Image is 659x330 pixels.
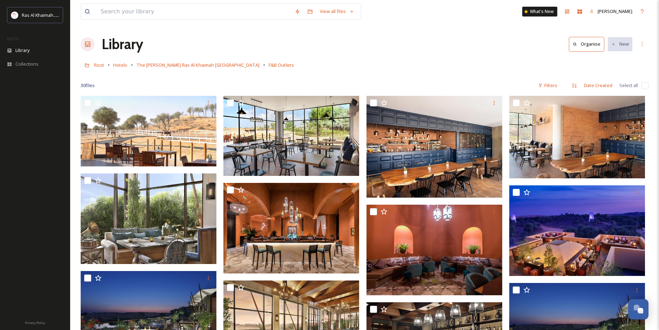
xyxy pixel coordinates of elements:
[81,173,216,264] img: The Ritz-Carlton Ras Al Khaimah, Al Wadi Desert.jpg
[113,61,127,69] a: Hotels
[367,96,502,198] img: The Ritz-Carlton Ras Al Khaimah, Al Wadi Desert RCRAK Paddock Cafe Interior.jpg
[94,62,104,68] span: Root
[608,37,632,51] button: New
[223,96,359,176] img: The Ritz-Carlton Ras Al Khaimah, Al Wadi Desert RCRAK Paddock Cafe Interior.jpg
[509,185,645,276] img: The Ritz-Carlton Ras Al Khaimah, Al Wadi Desert Moon Bar.tif
[94,61,104,69] a: Root
[534,79,561,92] div: Filters
[367,205,502,295] img: The Ritz-Carlton Ras Al Khaimah, Al Wadi Desert Moorish.jpg
[509,96,645,178] img: The Ritz-Carlton Ras Al Khaimah, Al Wadi Desert RCRAK Paddock Cafe Interior .jpg
[15,47,29,54] span: Library
[628,299,648,319] button: Open Chat
[22,12,121,18] span: Ras Al Khaimah Tourism Development Authority
[598,8,632,14] span: [PERSON_NAME]
[25,321,45,325] span: Privacy Policy
[81,96,216,166] img: The Ritz-Carlton Ras Al Khaimah, Al Wadi Desert RCRAK Paddock Cafe Terrace.jpg
[316,5,357,18] a: View all files
[580,79,616,92] div: Date Created
[136,62,260,68] span: The [PERSON_NAME] Ras Al Khaimah [GEOGRAPHIC_DATA]
[136,61,260,69] a: The [PERSON_NAME] Ras Al Khaimah [GEOGRAPHIC_DATA]
[11,12,18,19] img: Logo_RAKTDA_RGB-01.png
[269,61,294,69] a: F&B Outlets
[586,5,636,18] a: [PERSON_NAME]
[102,34,143,55] a: Library
[25,318,45,326] a: Privacy Policy
[97,4,291,19] input: Search your library
[223,183,359,273] img: The Ritz-Carlton Ras Al Khaimah, Al Wadi Desert Moorish.jpg
[569,37,608,51] a: Organise
[522,7,557,16] a: What's New
[15,61,39,67] span: Collections
[569,37,604,51] button: Organise
[619,82,638,89] span: Select all
[81,82,95,89] span: 30 file s
[7,36,19,41] span: MEDIA
[269,62,294,68] span: F&B Outlets
[113,62,127,68] span: Hotels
